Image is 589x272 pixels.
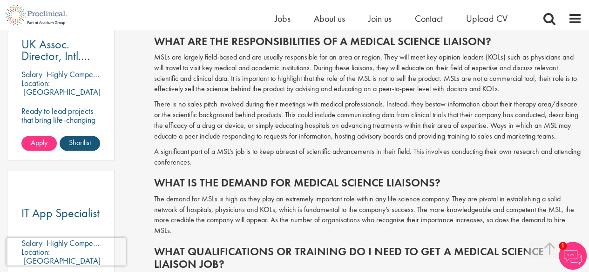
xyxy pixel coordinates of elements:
h2: What are the responsibilities of a medical science liaison? [154,35,582,47]
p: A significant part of a MSL’s job is to keep abreast of scientific advancements in their field. T... [154,146,582,168]
a: UK Assoc. Director, Intl. MedEng - Oncology/Hematology [21,39,100,62]
span: IT App Specialist [21,205,100,221]
a: IT App Specialist [21,207,100,219]
span: Salary [21,69,42,80]
a: Join us [368,13,392,25]
a: Shortlist [60,136,100,151]
a: Contact [415,13,443,25]
p: Highly Competitive [47,69,108,80]
a: Upload CV [466,13,508,25]
h2: What is the demand for medical science liaisons? [154,177,582,189]
span: UK Assoc. Director, Intl. MedEng - Oncology/Hematology [21,36,135,87]
span: Apply [31,138,47,147]
a: Jobs [275,13,291,25]
span: Location: [21,78,50,88]
iframe: reCAPTCHA [7,238,126,265]
p: The demand for MSLs is high as they play an extremely important role within any life science comp... [154,194,582,236]
a: About us [314,13,345,25]
img: Chatbot [559,242,587,270]
p: [GEOGRAPHIC_DATA], [GEOGRAPHIC_DATA] [21,86,103,106]
h2: What qualifications or training do I need to get a medical science liaison job? [154,245,582,270]
p: There is no sales pitch involved during their meetings with medical professionals. Instead, they ... [154,99,582,141]
a: Apply [21,136,57,151]
span: 1 [559,242,567,250]
p: MSLs are largely field-based and are usually responsible for an area or region. They will meet ke... [154,52,582,94]
p: Ready to lead projects that bring life-changing treatments to the world? Join our client at the f... [21,106,100,177]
